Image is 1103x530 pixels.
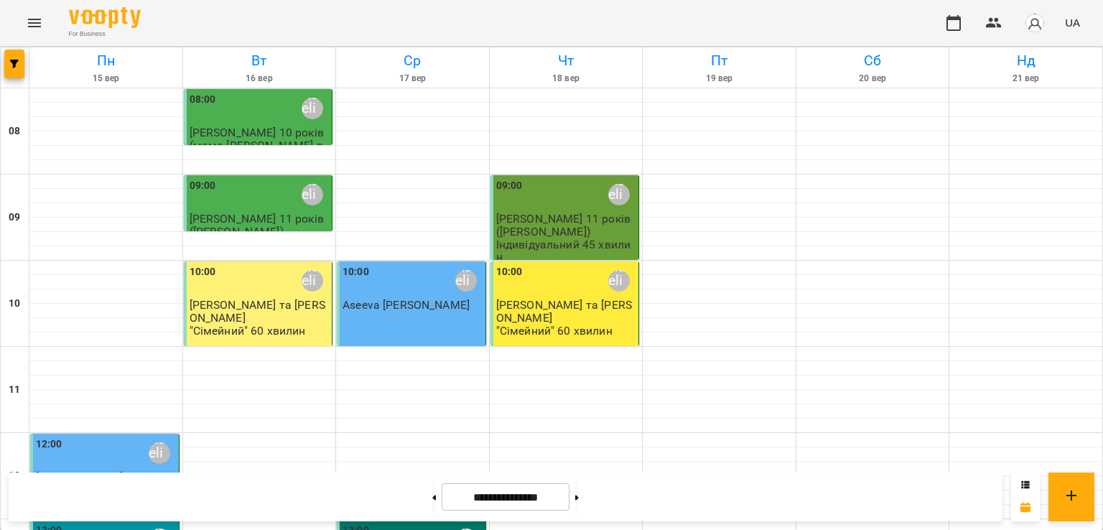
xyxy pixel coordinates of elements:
p: "Сімейний" 60 хвилин [190,325,306,337]
span: [PERSON_NAME] 11 років ([PERSON_NAME]) [496,212,630,238]
h6: Пт [645,50,793,72]
span: For Business [69,29,141,39]
h6: 11 [9,382,20,398]
h6: 17 вер [338,72,487,85]
h6: 20 вер [799,72,947,85]
div: Adelina [302,98,323,119]
span: Aseeva [PERSON_NAME] [343,298,470,312]
button: Menu [17,6,52,40]
h6: 18 вер [492,72,641,85]
h6: 21 вер [951,72,1100,85]
label: 10:00 [343,264,369,280]
span: [PERSON_NAME] 10 років (мама [PERSON_NAME] в тг) [190,126,324,164]
button: UA [1059,9,1086,36]
img: avatar_s.png [1025,13,1045,33]
h6: 09 [9,210,20,226]
span: [PERSON_NAME] та [PERSON_NAME] [190,298,325,324]
label: 10:00 [496,264,523,280]
h6: 10 [9,296,20,312]
h6: Пн [32,50,180,72]
div: Adelina [302,270,323,292]
h6: Ср [338,50,487,72]
div: Adelina [608,184,630,205]
label: 12:00 [36,437,62,452]
span: [PERSON_NAME] та [PERSON_NAME] [496,298,632,324]
label: 09:00 [496,178,523,194]
h6: 19 вер [645,72,793,85]
h6: Нд [951,50,1100,72]
div: Adelina [608,270,630,292]
img: Voopty Logo [69,7,141,28]
div: Adelina [455,270,477,292]
label: 10:00 [190,264,216,280]
h6: Чт [492,50,641,72]
div: Adelina [302,184,323,205]
label: 08:00 [190,92,216,108]
label: 09:00 [190,178,216,194]
h6: 16 вер [185,72,334,85]
div: Adelina [149,442,170,464]
p: "Сімейний" 60 хвилин [496,325,613,337]
h6: 15 вер [32,72,180,85]
span: [PERSON_NAME] 11 років ([PERSON_NAME]) [190,212,324,238]
h6: 08 [9,124,20,139]
h6: Сб [799,50,947,72]
h6: Вт [185,50,334,72]
p: Індивідуальний 45 хвилин [496,238,636,264]
span: UA [1065,15,1080,30]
